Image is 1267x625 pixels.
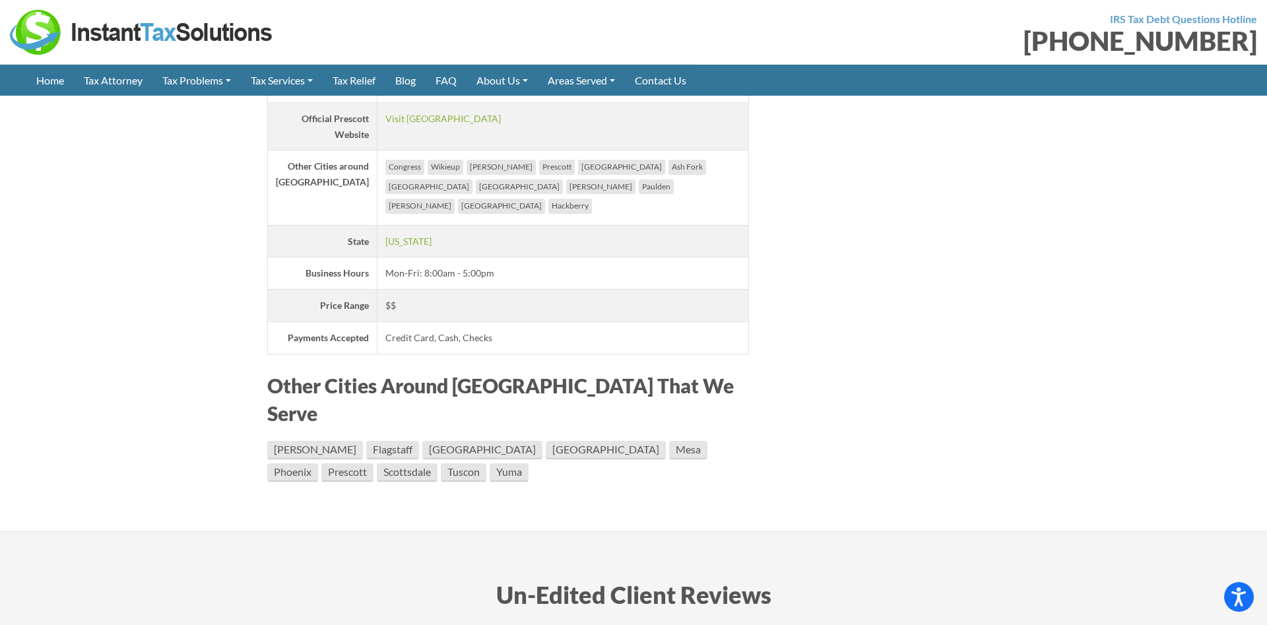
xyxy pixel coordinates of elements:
li: [PERSON_NAME] [385,199,455,213]
a: Blog [385,65,426,96]
li: [GEOGRAPHIC_DATA] [578,160,665,174]
a: Mesa [669,441,707,459]
a: Tuscon [441,463,486,482]
a: Tax Relief [323,65,385,96]
th: Business Hours [268,257,377,290]
a: Tax Problems [152,65,241,96]
a: Scottsdale [377,463,438,482]
span: Credit Card, Cash, Checks [385,332,492,343]
a: [PERSON_NAME] [267,441,363,459]
a: Prescott [321,463,374,482]
a: Tax Attorney [74,65,152,96]
a: Tax Services [241,65,323,96]
li: Congress [385,160,424,174]
th: Other Cities around [GEOGRAPHIC_DATA] [268,150,377,225]
li: Ash Fork [668,160,706,174]
a: Flagstaff [366,441,419,459]
td: Mon-Fri: 8:00am - 5:00pm [377,257,749,290]
a: [GEOGRAPHIC_DATA] [546,441,666,459]
th: Official Prescott Website [268,102,377,150]
li: Hackberry [548,199,592,213]
th: State [268,225,377,257]
li: [GEOGRAPHIC_DATA] [385,180,472,194]
div: [PHONE_NUMBER] [643,28,1257,54]
a: Yuma [490,463,529,482]
a: [US_STATE] [385,236,432,247]
a: [GEOGRAPHIC_DATA] [422,441,542,459]
a: Instant Tax Solutions Logo [10,24,274,37]
li: [GEOGRAPHIC_DATA] [458,199,545,213]
a: Contact Us [625,65,696,96]
li: [PERSON_NAME] [566,180,635,194]
a: Home [26,65,74,96]
h3: Other Cities Around [GEOGRAPHIC_DATA] That We Serve [267,372,749,427]
img: Instant Tax Solutions Logo [10,10,274,55]
th: Payments Accepted [268,322,377,354]
li: [GEOGRAPHIC_DATA] [476,180,563,194]
li: Prescott [539,160,575,174]
li: Paulden [639,180,674,194]
a: About Us [467,65,538,96]
li: [PERSON_NAME] [467,160,536,174]
a: FAQ [426,65,467,96]
strong: IRS Tax Debt Questions Hotline [1110,13,1257,25]
a: Phoenix [267,463,318,482]
th: Price Range [268,290,377,322]
a: Areas Served [538,65,625,96]
a: Visit [GEOGRAPHIC_DATA] [385,113,501,124]
span: $$ [385,300,396,311]
li: Wikieup [428,160,463,174]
